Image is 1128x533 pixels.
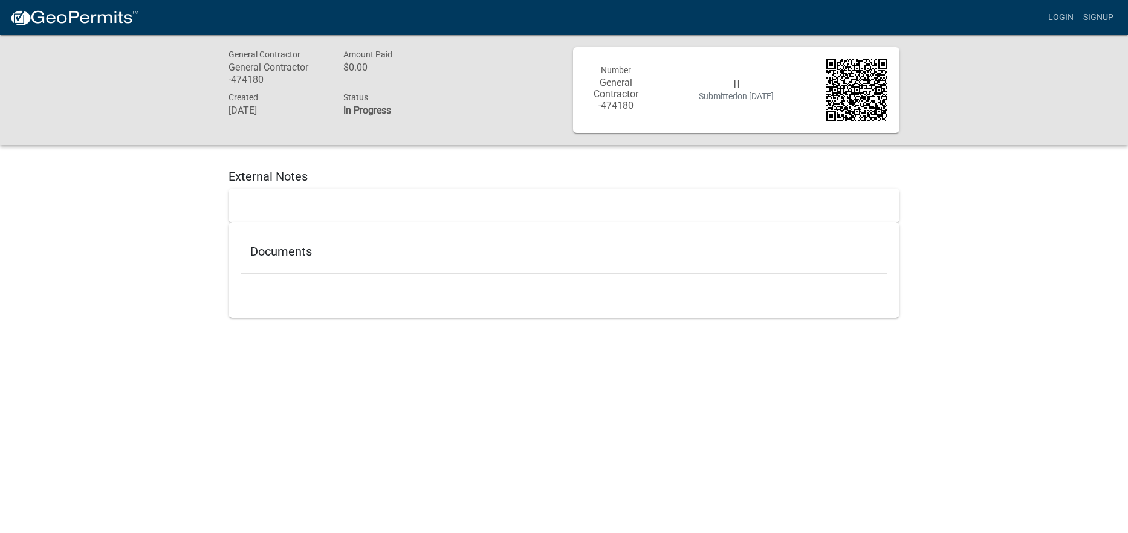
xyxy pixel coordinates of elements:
[343,105,391,116] strong: In Progress
[734,79,739,88] span: | |
[250,244,878,259] h5: Documents
[343,50,392,59] span: Amount Paid
[229,62,325,85] h6: General Contractor -474180
[601,65,631,75] span: Number
[699,91,774,101] span: Submitted on [DATE]
[343,92,368,102] span: Status
[585,77,647,112] h6: General Contractor -474180
[229,92,258,102] span: Created
[1043,6,1078,29] a: Login
[1078,6,1118,29] a: Signup
[229,105,325,116] h6: [DATE]
[343,62,440,73] h6: $0.00
[229,50,300,59] span: General Contractor
[826,59,888,121] img: QR code
[229,169,899,184] h5: External Notes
